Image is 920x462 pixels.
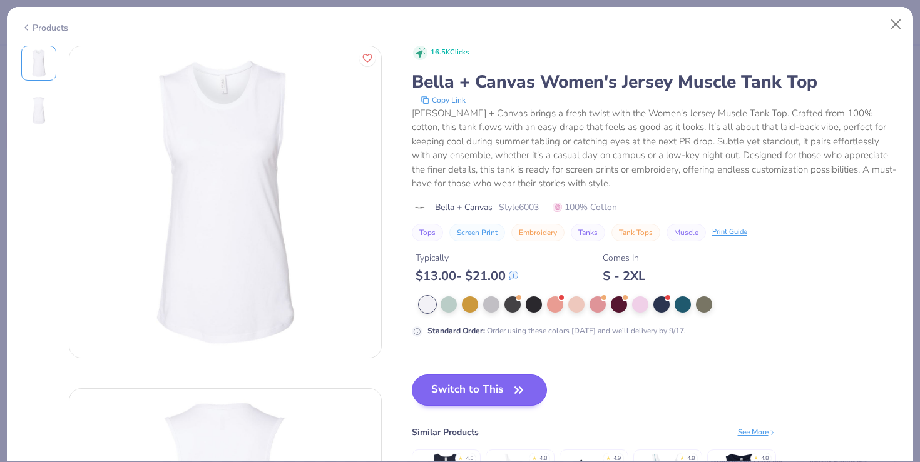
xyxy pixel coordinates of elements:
[359,50,376,66] button: Like
[499,201,539,214] span: Style 6003
[449,224,505,241] button: Screen Print
[416,251,518,264] div: Typically
[412,70,899,94] div: Bella + Canvas Women's Jersey Muscle Tank Top
[24,96,54,126] img: Back
[603,268,645,284] div: S - 2XL
[754,454,759,459] div: ★
[412,426,479,439] div: Similar Products
[606,454,611,459] div: ★
[412,374,548,406] button: Switch to This
[412,106,899,191] div: [PERSON_NAME] + Canvas brings a fresh twist with the Women's Jersey Muscle Tank Top. Crafted from...
[680,454,685,459] div: ★
[24,48,54,78] img: Front
[21,21,68,34] div: Products
[431,48,469,58] span: 16.5K Clicks
[435,201,493,214] span: Bella + Canvas
[571,224,605,241] button: Tanks
[884,13,908,36] button: Close
[412,203,429,213] img: brand logo
[611,224,660,241] button: Tank Tops
[69,46,381,358] img: Front
[458,454,463,459] div: ★
[738,426,776,438] div: See More
[427,326,485,336] strong: Standard Order :
[412,224,443,241] button: Tops
[553,201,617,214] span: 100% Cotton
[417,94,469,106] button: copy to clipboard
[667,224,706,241] button: Muscle
[416,268,518,284] div: $ 13.00 - $ 21.00
[712,227,747,238] div: Print Guide
[603,251,645,264] div: Comes In
[511,224,565,241] button: Embroidery
[427,325,686,336] div: Order using these colors [DATE] and we’ll delivery by 9/17.
[532,454,537,459] div: ★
